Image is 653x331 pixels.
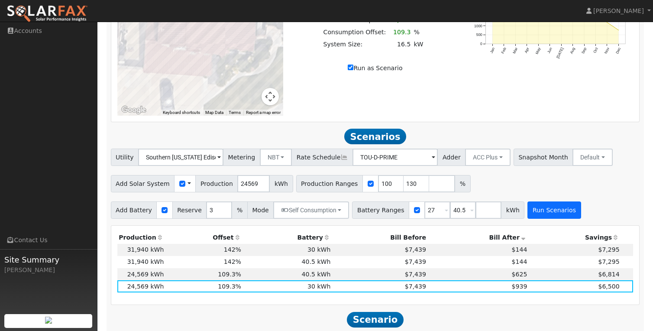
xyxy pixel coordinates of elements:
[527,201,581,219] button: Run Scenarios
[269,175,293,192] span: kWh
[546,47,553,54] text: Jun
[195,175,238,192] span: Production
[569,47,576,55] text: Aug
[474,24,482,28] text: 1000
[138,149,223,166] input: Select a Utility
[512,47,519,55] text: Mar
[117,280,165,292] td: 24,569 kWh
[405,258,426,265] span: $7,439
[218,283,241,290] span: 109.3%
[512,283,527,290] span: $939
[412,26,429,38] td: %
[242,280,332,292] td: 30 kWh
[512,271,527,278] span: $625
[4,266,93,275] div: [PERSON_NAME]
[476,32,482,37] text: 500
[117,232,165,244] th: Production
[205,110,223,116] button: Map Data
[232,201,247,219] span: %
[598,283,619,290] span: $6,500
[296,175,363,192] span: Production Ranges
[348,64,402,73] label: Run as Scenario
[229,110,241,115] a: Terms
[246,110,281,115] a: Report a map error
[465,149,511,166] button: ACC Plus
[165,232,243,244] th: Offset
[585,234,612,241] span: Savings
[427,232,528,244] th: Bill After
[388,26,412,38] td: 109.3
[111,175,175,192] span: Add Solar System
[604,46,611,55] text: Nov
[501,201,524,219] span: kWh
[437,149,466,166] span: Adder
[412,38,429,50] td: kW
[347,312,404,328] span: Scenario
[348,65,353,70] input: Run as Scenario
[607,22,608,23] circle: onclick=""
[512,246,527,253] span: $144
[120,104,148,116] a: Open this area in Google Maps (opens a new window)
[45,317,52,324] img: retrieve
[598,246,619,253] span: $7,295
[242,256,332,268] td: 40.5 kWh
[223,149,260,166] span: Metering
[489,47,496,54] text: Jan
[593,7,644,14] span: [PERSON_NAME]
[535,46,542,55] text: May
[344,129,406,144] span: Scenarios
[524,47,530,54] text: Apr
[291,149,353,166] span: Rate Schedule
[581,47,588,55] text: Sep
[598,258,619,265] span: $7,295
[273,201,349,219] button: Self Consumption
[501,47,507,55] text: Feb
[224,246,241,253] span: 142%
[618,29,620,31] circle: onclick=""
[332,232,428,244] th: Bill Before
[218,271,241,278] span: 109.3%
[242,268,332,280] td: 40.5 kWh
[247,201,274,219] span: Mode
[352,201,409,219] span: Battery Ranges
[117,244,165,256] td: 31,940 kWh
[111,201,157,219] span: Add Battery
[117,256,165,268] td: 31,940 kWh
[388,38,412,50] td: 16.5
[572,149,613,166] button: Default
[242,244,332,256] td: 30 kWh
[117,268,165,280] td: 24,569 kWh
[163,110,200,116] button: Keyboard shortcuts
[352,149,438,166] input: Select a Rate Schedule
[455,175,470,192] span: %
[512,258,527,265] span: $144
[405,246,426,253] span: $7,439
[4,254,93,266] span: Site Summary
[480,42,482,46] text: 0
[172,201,207,219] span: Reserve
[405,283,426,290] span: $7,439
[598,271,619,278] span: $6,814
[262,88,279,105] button: Map camera controls
[322,38,388,50] td: System Size:
[514,149,573,166] span: Snapshot Month
[224,258,241,265] span: 142%
[111,149,139,166] span: Utility
[593,46,599,54] text: Oct
[556,47,564,59] text: [DATE]
[405,271,426,278] span: $7,439
[260,149,292,166] button: NBT
[615,46,622,55] text: Dec
[322,26,388,38] td: Consumption Offset:
[6,5,88,23] img: SolarFax
[120,104,148,116] img: Google
[242,232,332,244] th: Battery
